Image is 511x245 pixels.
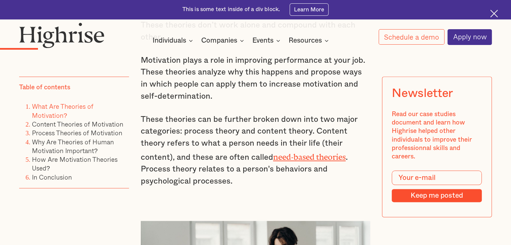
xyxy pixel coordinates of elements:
div: Newsletter [392,87,453,100]
div: Companies [201,37,246,45]
div: Individuals [153,37,186,45]
p: Motivation plays a role in improving performance at your job. These theories analyze why this hap... [141,55,370,103]
a: Process Theories of Motivation [32,128,122,138]
input: Keep me posted [392,189,482,202]
div: Table of contents [19,83,70,92]
a: Content Theories of Motivation [32,119,123,129]
div: Events [252,37,273,45]
div: Individuals [153,37,195,45]
div: Events [252,37,282,45]
a: In Conclusion [32,172,72,182]
div: This is some text inside of a div block. [182,6,280,13]
p: These theories can be further broken down into two major categories: process theory and content t... [141,114,370,188]
input: Your e-mail [392,170,482,185]
div: Read our case studies document and learn how Highrise helped other individuals to improve their p... [392,110,482,161]
img: Cross icon [490,10,498,17]
img: Highrise logo [19,22,104,48]
div: Resources [289,37,331,45]
form: Modal Form [392,170,482,202]
a: Apply now [448,29,492,45]
a: need-based theories [273,152,346,157]
a: Learn More [290,3,329,15]
div: Resources [289,37,322,45]
a: Schedule a demo [379,29,444,45]
a: What Are Theories of Motivation? [32,101,93,120]
a: Why Are Theories of Human Motivation Important? [32,137,114,155]
div: Companies [201,37,237,45]
a: How Are Motivation Theories Used? [32,154,118,173]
